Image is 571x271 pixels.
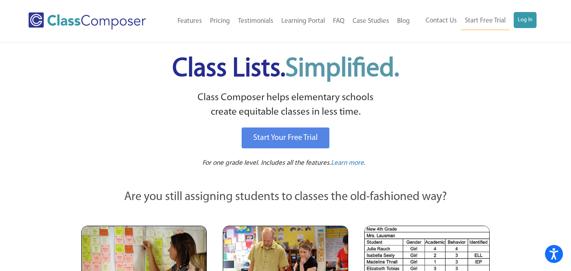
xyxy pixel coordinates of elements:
[393,12,414,30] a: Blog
[80,91,491,120] p: Class Composer helps elementary schools create equitable classes in less time.
[172,56,399,82] span: Class Lists.
[331,160,365,166] span: Learn more.
[331,158,365,168] a: Learn more.
[277,12,329,30] a: Learning Portal
[234,12,277,30] a: Testimonials
[202,160,331,166] span: For one grade level. Includes all the features.
[174,12,206,30] a: Features
[206,12,234,30] a: Pricing
[349,12,393,30] a: Case Studies
[163,12,414,30] nav: Header Menu
[422,12,461,30] a: Contact Us
[514,12,537,28] a: Log In
[242,127,329,148] a: Start Your Free Trial
[461,12,510,30] a: Start Free Trial
[81,188,490,206] p: Are you still assigning students to classes the old-fashioned way?
[253,134,318,142] span: Start Your Free Trial
[285,56,399,82] span: Simplified.
[329,12,349,30] a: FAQ
[28,12,146,30] img: Class Composer
[414,12,537,30] nav: Header Menu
